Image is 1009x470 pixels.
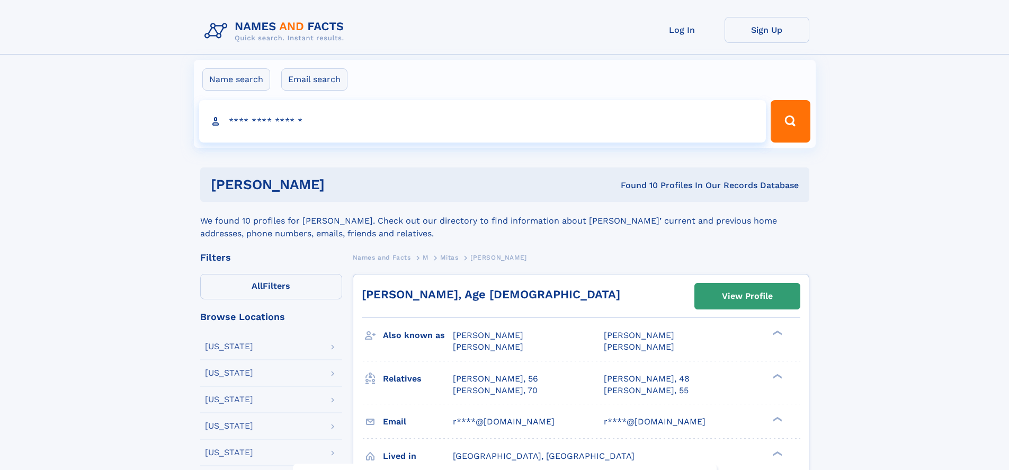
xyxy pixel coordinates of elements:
[205,369,253,377] div: [US_STATE]
[200,312,342,322] div: Browse Locations
[453,330,523,340] span: [PERSON_NAME]
[770,450,783,457] div: ❯
[252,281,263,291] span: All
[453,373,538,385] a: [PERSON_NAME], 56
[695,283,800,309] a: View Profile
[353,251,411,264] a: Names and Facts
[453,342,523,352] span: [PERSON_NAME]
[205,395,253,404] div: [US_STATE]
[771,100,810,143] button: Search Button
[722,284,773,308] div: View Profile
[205,342,253,351] div: [US_STATE]
[423,254,428,261] span: M
[202,68,270,91] label: Name search
[604,342,674,352] span: [PERSON_NAME]
[383,370,453,388] h3: Relatives
[200,274,342,299] label: Filters
[440,254,458,261] span: Mitas
[281,68,347,91] label: Email search
[770,373,783,379] div: ❯
[472,180,799,191] div: Found 10 Profiles In Our Records Database
[470,254,527,261] span: [PERSON_NAME]
[604,385,689,396] a: [PERSON_NAME], 55
[200,17,353,46] img: Logo Names and Facts
[453,451,635,461] span: [GEOGRAPHIC_DATA], [GEOGRAPHIC_DATA]
[453,385,538,396] a: [PERSON_NAME], 70
[383,413,453,431] h3: Email
[211,178,473,191] h1: [PERSON_NAME]
[199,100,766,143] input: search input
[604,373,690,385] a: [PERSON_NAME], 48
[604,330,674,340] span: [PERSON_NAME]
[205,448,253,457] div: [US_STATE]
[770,330,783,336] div: ❯
[383,447,453,465] h3: Lived in
[200,202,809,240] div: We found 10 profiles for [PERSON_NAME]. Check out our directory to find information about [PERSON...
[383,326,453,344] h3: Also known as
[423,251,428,264] a: M
[725,17,809,43] a: Sign Up
[362,288,620,301] a: [PERSON_NAME], Age [DEMOGRAPHIC_DATA]
[770,415,783,422] div: ❯
[200,253,342,262] div: Filters
[205,422,253,430] div: [US_STATE]
[640,17,725,43] a: Log In
[440,251,458,264] a: Mitas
